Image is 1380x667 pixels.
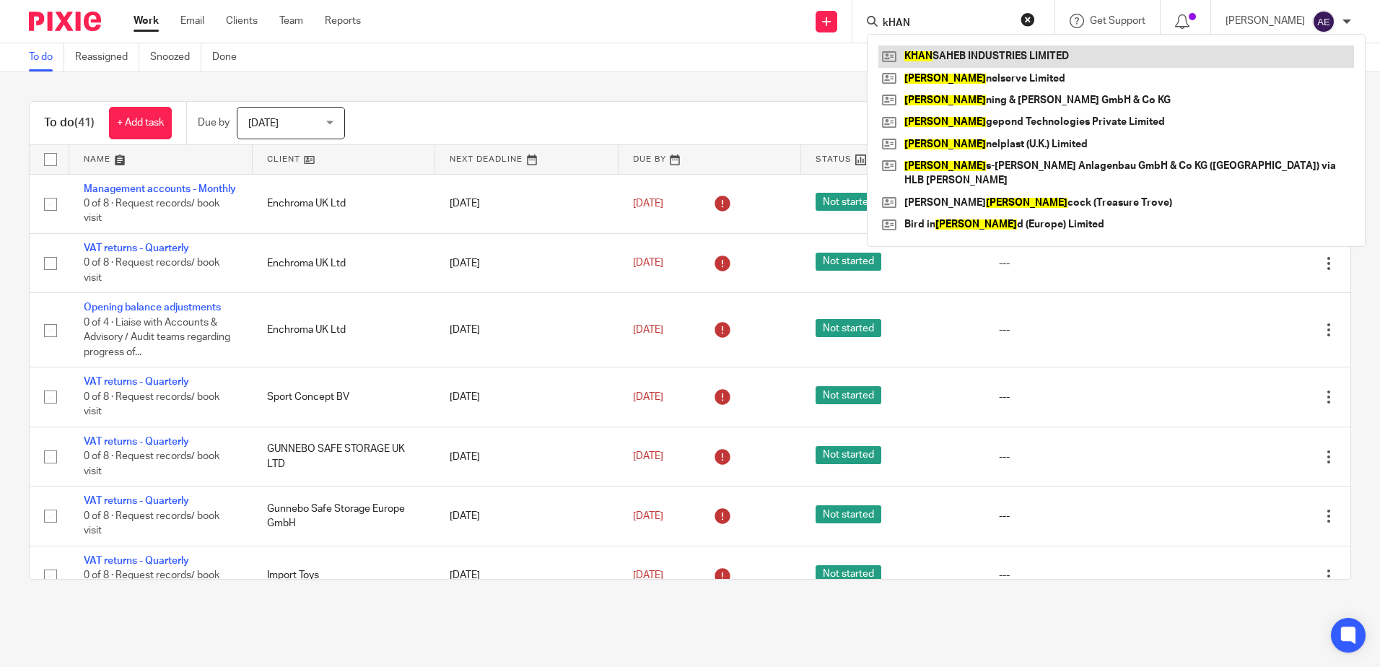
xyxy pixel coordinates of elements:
[253,546,436,605] td: Import Toys
[435,293,619,367] td: [DATE]
[84,437,189,447] a: VAT returns - Quarterly
[253,233,436,292] td: Enchroma UK Ltd
[816,505,881,523] span: Not started
[109,107,172,139] a: + Add task
[253,427,436,486] td: GUNNEBO SAFE STORAGE UK LTD
[435,174,619,233] td: [DATE]
[150,43,201,71] a: Snoozed
[999,323,1153,337] div: ---
[633,325,663,335] span: [DATE]
[881,17,1011,30] input: Search
[84,511,219,536] span: 0 of 8 · Request records/ book visit
[226,14,258,28] a: Clients
[1021,12,1035,27] button: Clear
[633,452,663,462] span: [DATE]
[816,319,881,337] span: Not started
[435,546,619,605] td: [DATE]
[44,115,95,131] h1: To do
[84,377,189,387] a: VAT returns - Quarterly
[816,193,881,211] span: Not started
[816,386,881,404] span: Not started
[633,511,663,521] span: [DATE]
[84,302,221,313] a: Opening balance adjustments
[435,487,619,546] td: [DATE]
[134,14,159,28] a: Work
[84,570,219,596] span: 0 of 8 · Request records/ book visit
[29,12,101,31] img: Pixie
[325,14,361,28] a: Reports
[212,43,248,71] a: Done
[633,258,663,269] span: [DATE]
[84,243,189,253] a: VAT returns - Quarterly
[1312,10,1335,33] img: svg%3E
[999,390,1153,404] div: ---
[84,392,219,417] span: 0 of 8 · Request records/ book visit
[633,199,663,209] span: [DATE]
[633,392,663,402] span: [DATE]
[84,318,230,357] span: 0 of 4 · Liaise with Accounts & Advisory / Audit teams regarding progress of...
[999,256,1153,271] div: ---
[816,565,881,583] span: Not started
[279,14,303,28] a: Team
[435,427,619,486] td: [DATE]
[84,184,236,194] a: Management accounts - Monthly
[84,258,219,284] span: 0 of 8 · Request records/ book visit
[84,556,189,566] a: VAT returns - Quarterly
[1226,14,1305,28] p: [PERSON_NAME]
[633,570,663,580] span: [DATE]
[435,233,619,292] td: [DATE]
[84,199,219,224] span: 0 of 8 · Request records/ book visit
[253,487,436,546] td: Gunnebo Safe Storage Europe GmbH
[816,446,881,464] span: Not started
[180,14,204,28] a: Email
[253,293,436,367] td: Enchroma UK Ltd
[248,118,279,128] span: [DATE]
[29,43,64,71] a: To do
[84,496,189,506] a: VAT returns - Quarterly
[253,367,436,427] td: Sport Concept BV
[999,568,1153,583] div: ---
[1090,16,1145,26] span: Get Support
[435,367,619,427] td: [DATE]
[999,450,1153,464] div: ---
[253,174,436,233] td: Enchroma UK Ltd
[74,117,95,128] span: (41)
[84,452,219,477] span: 0 of 8 · Request records/ book visit
[816,253,881,271] span: Not started
[75,43,139,71] a: Reassigned
[198,115,230,130] p: Due by
[999,509,1153,523] div: ---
